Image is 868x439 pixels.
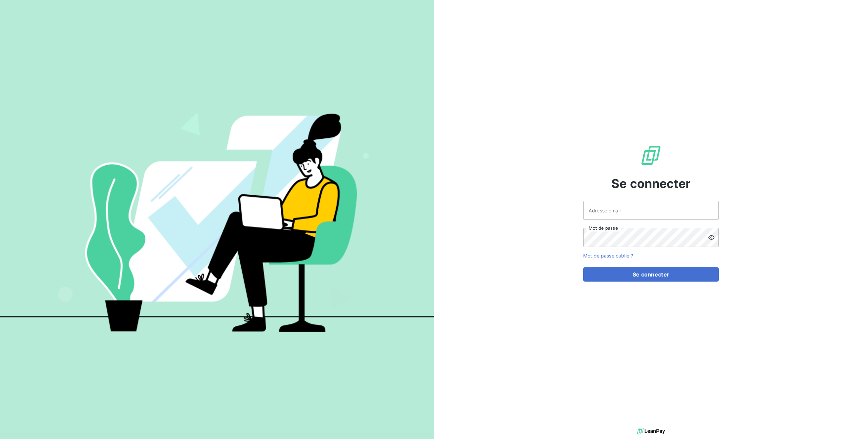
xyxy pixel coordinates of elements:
[611,174,691,193] span: Se connecter
[583,201,719,220] input: placeholder
[583,267,719,282] button: Se connecter
[640,145,662,166] img: Logo LeanPay
[583,253,633,259] a: Mot de passe oublié ?
[637,426,665,436] img: logo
